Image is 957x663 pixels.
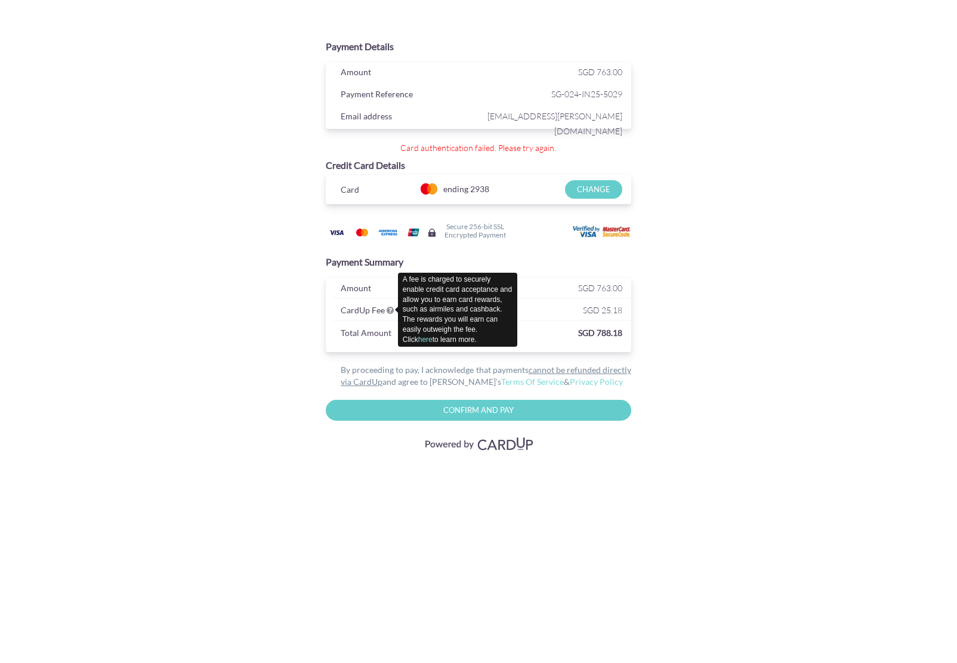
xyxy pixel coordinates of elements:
div: Card authentication failed. Please try again. [335,142,622,154]
span: SGD 763.00 [578,283,622,293]
img: User card [573,226,632,239]
img: Visa [325,225,348,240]
span: [EMAIL_ADDRESS][PERSON_NAME][DOMAIN_NAME] [481,109,622,138]
div: Payment Summary [326,255,631,269]
div: Payment Details [326,40,631,54]
a: here [418,335,433,344]
input: CHANGE [565,180,622,199]
img: Visa, Mastercard [419,433,538,455]
img: Mastercard [350,225,374,240]
u: cannot be refunded directly via CardUp [341,365,631,387]
h6: Secure 256-bit SSL Encrypted Payment [444,223,506,238]
div: Amount [332,280,481,298]
img: American Express [376,225,400,240]
div: SGD 25.18 [481,303,631,320]
a: Terms Of Service [501,377,564,387]
div: CardUp Fee [332,303,481,320]
div: Total Amount [332,325,431,343]
img: Union Pay [402,225,425,240]
div: Amount [332,64,481,82]
div: Card [332,182,406,200]
div: By proceeding to pay, I acknowledge that payments and agree to [PERSON_NAME]’s & [326,364,631,388]
div: Credit Card Details [326,159,631,172]
input: Confirm And Pay [326,400,631,421]
div: Email address [332,109,481,127]
div: SGD 788.18 [431,325,631,343]
span: SGD 763.00 [578,67,622,77]
div: Payment Reference [332,87,481,104]
div: A fee is charged to securely enable credit card acceptance and allow you to earn card rewards, su... [398,273,517,347]
span: ending [443,180,468,198]
img: Secure lock [427,228,437,238]
a: Privacy Policy [570,377,623,387]
span: 2938 [470,184,489,194]
span: SG-024-IN25-5029 [481,87,622,101]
